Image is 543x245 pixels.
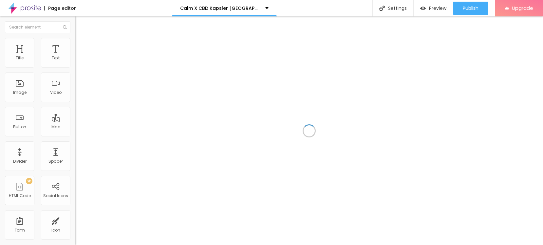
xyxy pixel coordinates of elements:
span: Upgrade [512,5,533,11]
div: HTML Code [9,194,31,198]
div: Button [13,125,26,129]
div: Icon [51,228,60,233]
span: Publish [463,6,478,11]
img: Icone [63,25,67,29]
img: view-1.svg [420,6,426,11]
div: Divider [13,159,27,164]
img: Icone [379,6,385,11]
div: Spacer [48,159,63,164]
div: Title [16,56,24,60]
div: Text [52,56,60,60]
button: Publish [453,2,488,15]
div: Image [13,90,27,95]
div: Map [51,125,60,129]
button: Preview [414,2,453,15]
div: Form [15,228,25,233]
input: Search element [5,21,70,33]
div: Social Icons [43,194,68,198]
p: Calm X CBD Kapsler [GEOGRAPHIC_DATA] [180,6,260,10]
span: Preview [429,6,446,11]
div: Page editor [44,6,76,10]
div: Video [50,90,62,95]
